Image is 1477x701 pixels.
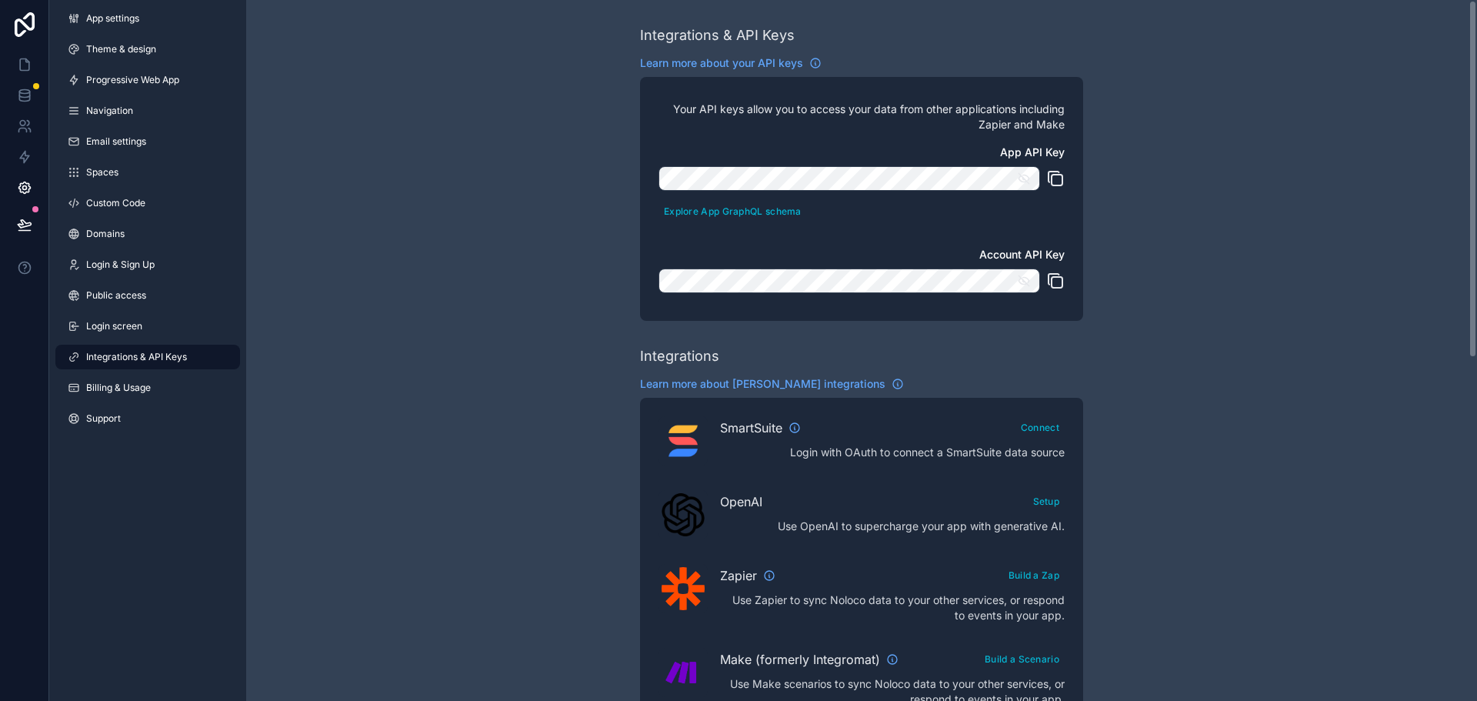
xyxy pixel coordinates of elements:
[55,376,240,400] a: Billing & Usage
[640,376,885,392] span: Learn more about [PERSON_NAME] integrations
[55,37,240,62] a: Theme & design
[55,222,240,246] a: Domains
[86,412,121,425] span: Support
[86,382,151,394] span: Billing & Usage
[55,283,240,308] a: Public access
[662,651,705,694] img: Make (formerly Integromat)
[979,650,1065,666] a: Build a Scenario
[55,6,240,31] a: App settings
[86,105,133,117] span: Navigation
[640,55,822,71] a: Learn more about your API keys
[1015,419,1065,434] a: Connect
[720,650,880,669] span: Make (formerly Integromat)
[55,160,240,185] a: Spaces
[720,593,1065,623] p: Use Zapier to sync Noloco data to your other services, or respond to events in your app.
[86,228,125,240] span: Domains
[55,129,240,154] a: Email settings
[55,345,240,369] a: Integrations & API Keys
[720,566,757,585] span: Zapier
[1003,566,1065,582] a: Build a Zap
[86,135,146,148] span: Email settings
[979,248,1065,261] span: Account API Key
[55,252,240,277] a: Login & Sign Up
[658,200,807,222] button: Explore App GraphQL schema
[720,445,1065,460] p: Login with OAuth to connect a SmartSuite data source
[86,166,118,179] span: Spaces
[86,259,155,271] span: Login & Sign Up
[640,25,795,46] div: Integrations & API Keys
[658,202,807,218] a: Explore App GraphQL schema
[1028,490,1065,512] button: Setup
[979,648,1065,670] button: Build a Scenario
[55,98,240,123] a: Navigation
[720,419,782,437] span: SmartSuite
[640,376,904,392] a: Learn more about [PERSON_NAME] integrations
[1000,145,1065,159] span: App API Key
[55,68,240,92] a: Progressive Web App
[55,406,240,431] a: Support
[1015,416,1065,439] button: Connect
[662,419,705,462] img: SmartSuite
[720,519,1065,534] p: Use OpenAI to supercharge your app with generative AI.
[1003,564,1065,586] button: Build a Zap
[55,314,240,339] a: Login screen
[640,55,803,71] span: Learn more about your API keys
[662,567,705,610] img: Zapier
[1028,492,1065,508] a: Setup
[55,191,240,215] a: Custom Code
[720,492,762,511] span: OpenAI
[86,197,145,209] span: Custom Code
[86,320,142,332] span: Login screen
[86,43,156,55] span: Theme & design
[86,351,187,363] span: Integrations & API Keys
[658,102,1065,132] p: Your API keys allow you to access your data from other applications including Zapier and Make
[86,12,139,25] span: App settings
[86,74,179,86] span: Progressive Web App
[86,289,146,302] span: Public access
[662,493,705,536] img: OpenAI
[640,345,719,367] div: Integrations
